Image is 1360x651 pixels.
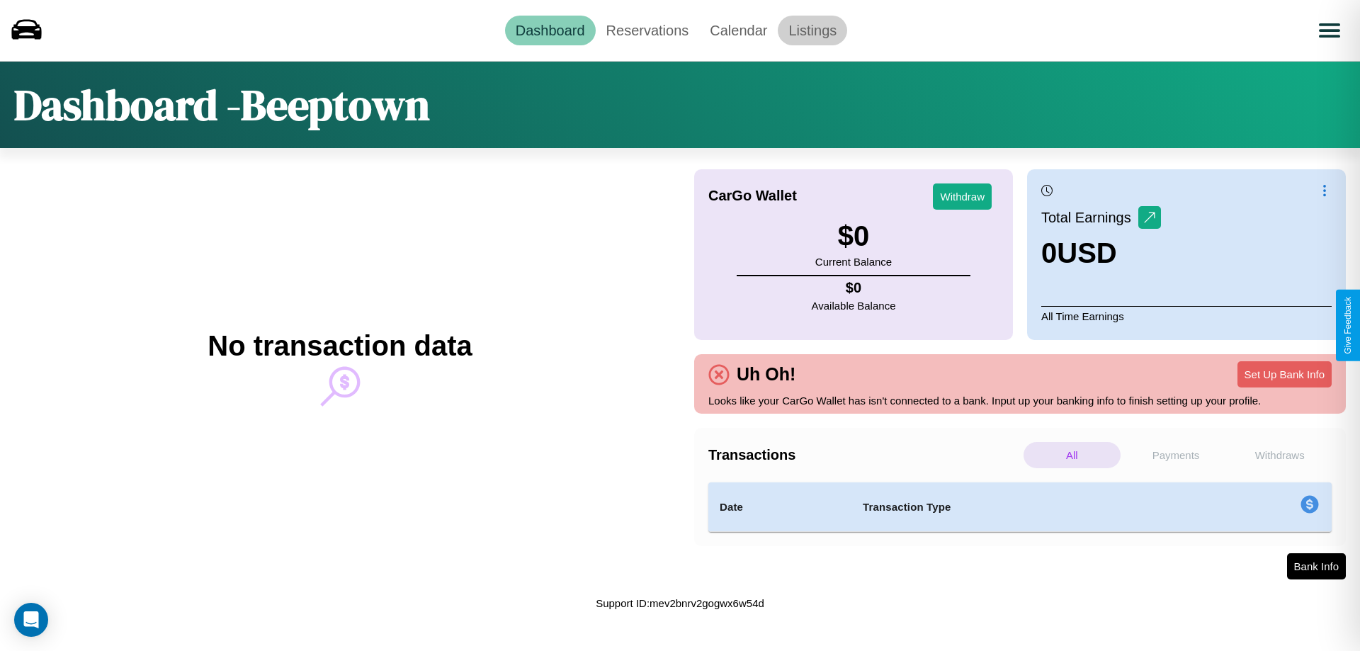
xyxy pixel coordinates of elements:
p: Current Balance [815,252,892,271]
h4: Date [720,499,840,516]
h4: Uh Oh! [730,364,803,385]
p: All [1024,442,1121,468]
button: Set Up Bank Info [1237,361,1332,387]
div: Give Feedback [1343,297,1353,354]
h4: $ 0 [812,280,896,296]
h4: CarGo Wallet [708,188,797,204]
a: Dashboard [505,16,596,45]
h2: No transaction data [208,330,472,362]
button: Bank Info [1287,553,1346,579]
a: Reservations [596,16,700,45]
table: simple table [708,482,1332,532]
h1: Dashboard - Beeptown [14,76,430,134]
h3: 0 USD [1041,237,1161,269]
button: Withdraw [933,183,992,210]
p: All Time Earnings [1041,306,1332,326]
button: Open menu [1310,11,1349,50]
a: Calendar [699,16,778,45]
p: Support ID: mev2bnrv2gogwx6w54d [596,594,764,613]
p: Looks like your CarGo Wallet has isn't connected to a bank. Input up your banking info to finish ... [708,391,1332,410]
div: Open Intercom Messenger [14,603,48,637]
p: Payments [1128,442,1225,468]
p: Total Earnings [1041,205,1138,230]
p: Available Balance [812,296,896,315]
p: Withdraws [1231,442,1328,468]
h4: Transaction Type [863,499,1184,516]
a: Listings [778,16,847,45]
h4: Transactions [708,447,1020,463]
h3: $ 0 [815,220,892,252]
